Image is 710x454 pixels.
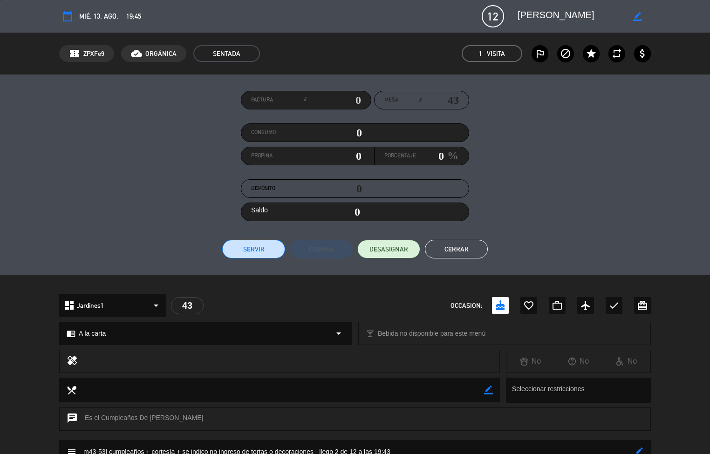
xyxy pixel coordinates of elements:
[251,128,307,137] label: Consumo
[303,95,306,105] em: #
[67,329,75,338] i: chrome_reader_mode
[479,48,482,59] span: 1
[384,95,398,105] span: Mesa
[482,5,504,27] span: 12
[451,300,482,311] span: OCCASION:
[366,329,375,338] i: local_bar
[586,48,597,59] i: star
[378,328,485,339] span: Bebida no disponible para este menú
[307,149,362,163] input: 0
[487,48,505,59] em: Visita
[422,93,459,107] input: number
[357,240,420,258] button: DESASIGNAR
[222,240,285,258] button: Servir
[67,413,78,426] i: chat
[444,147,458,165] em: %
[523,300,534,311] i: favorite_border
[602,355,650,367] div: No
[554,355,602,367] div: No
[79,328,106,339] span: A la carta
[251,184,307,193] label: Depósito
[193,45,260,62] span: SENTADA
[425,240,488,258] button: Cerrar
[416,149,444,163] input: 0
[77,300,104,311] span: Jardines1
[126,11,141,22] span: 19:45
[552,300,563,311] i: work_outline
[307,126,362,140] input: 0
[506,355,554,367] div: No
[534,48,546,59] i: outlined_flag
[306,93,361,107] input: 0
[495,300,506,311] i: cake
[251,205,268,216] label: Saldo
[484,386,493,394] i: border_color
[580,300,591,311] i: airplanemode_active
[637,48,648,59] i: attach_money
[384,151,416,161] label: Porcentaje
[560,48,571,59] i: block
[633,12,642,21] i: border_color
[419,95,422,105] em: #
[79,11,118,22] span: mié. 13, ago.
[67,355,78,368] i: healing
[171,297,204,314] div: 43
[66,385,76,395] i: local_dining
[83,48,104,59] span: ZPXFe9
[333,328,344,339] i: arrow_drop_down
[251,95,306,105] label: Factura
[608,300,620,311] i: check
[611,48,622,59] i: repeat
[62,11,73,22] i: calendar_today
[64,300,75,311] i: dashboard
[369,244,408,254] span: DESASIGNAR
[150,300,162,311] i: arrow_drop_down
[145,48,177,59] span: ORGÁNICA
[251,151,307,161] label: Propina
[131,48,142,59] i: cloud_done
[637,300,648,311] i: card_giftcard
[69,48,80,59] span: confirmation_number
[59,8,76,25] button: calendar_today
[59,407,651,431] div: Es el Cumpleaños De [PERSON_NAME]
[290,240,353,258] button: Cobrar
